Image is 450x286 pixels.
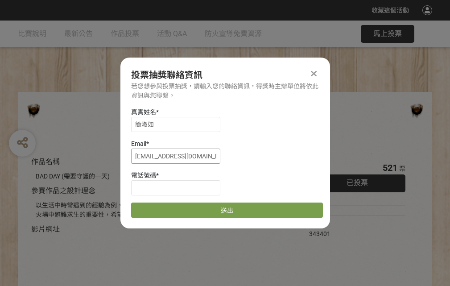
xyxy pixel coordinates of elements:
button: 馬上投票 [361,25,414,43]
a: 比賽說明 [18,21,46,47]
span: 真實姓名 [131,108,156,116]
span: 參賽作品之設計理念 [31,187,95,195]
span: 影片網址 [31,225,60,233]
span: Email [131,140,146,147]
div: 投票抽獎聯絡資訊 [131,68,319,82]
iframe: Facebook Share [333,220,377,229]
a: 最新公告 [64,21,93,47]
span: 521 [383,162,397,173]
span: 收藏這個活動 [372,7,409,14]
button: 送出 [131,203,323,218]
span: 已投票 [347,178,368,187]
div: 以生活中時常遇到的經驗為例，透過對比的方式宣傳住宅用火災警報器、家庭逃生計畫及火場中避難求生的重要性，希望透過趣味的短影音讓更多人認識到更多的防火觀念。 [36,201,282,220]
span: 作品投票 [111,29,139,38]
a: 作品投票 [111,21,139,47]
span: 最新公告 [64,29,93,38]
a: 防火宣導免費資源 [205,21,262,47]
div: BAD DAY (需要守護的一天) [36,172,282,181]
span: 電話號碼 [131,172,156,179]
span: 馬上投票 [373,29,402,38]
span: 作品名稱 [31,158,60,166]
a: 活動 Q&A [157,21,187,47]
span: 防火宣導免費資源 [205,29,262,38]
span: 票 [399,165,405,172]
span: 活動 Q&A [157,29,187,38]
span: 比賽說明 [18,29,46,38]
div: 若您想參與投票抽獎，請輸入您的聯絡資訊，得獎時主辦單位將依此資訊與您聯繫。 [131,82,319,100]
